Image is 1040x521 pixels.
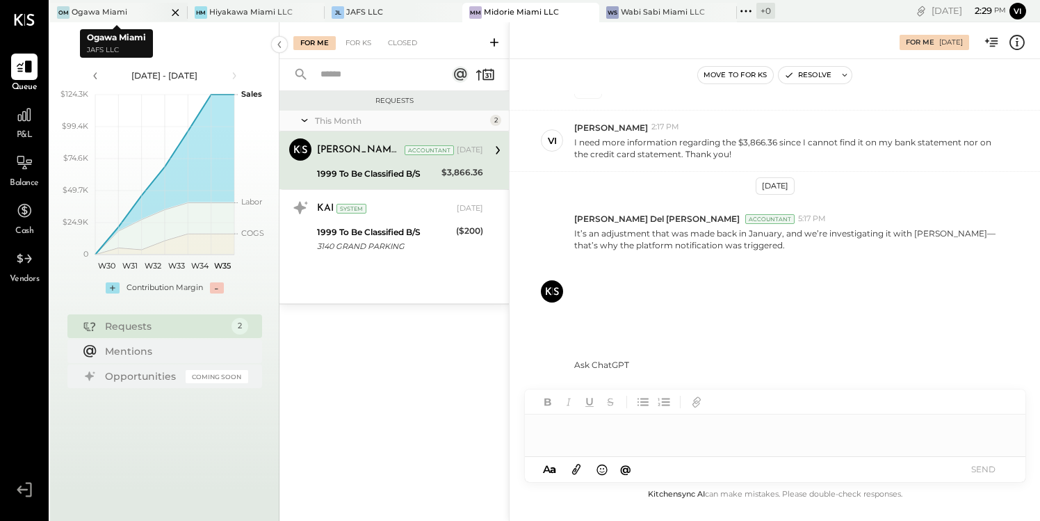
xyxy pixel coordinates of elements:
[12,81,38,94] span: Queue
[688,393,706,411] button: Add URL
[209,7,293,18] div: Hiyakawa Miami LLC
[548,134,557,147] div: vi
[490,115,501,126] div: 2
[62,121,88,131] text: $99.4K
[332,6,344,19] div: JL
[484,7,559,18] div: Midorie Miami LLC
[10,177,39,190] span: Balance
[241,197,262,207] text: Labor
[994,6,1006,15] span: pm
[560,393,578,411] button: Italic
[195,6,207,19] div: HM
[127,282,203,294] div: Contribution Margin
[286,96,502,106] div: Requests
[574,227,1006,371] p: It’s an adjustment that was made back in January, and we’re investigating it with [PERSON_NAME]—t...
[87,32,146,42] b: Ogawa Miami
[317,143,402,157] div: [PERSON_NAME] Del [PERSON_NAME]
[756,3,775,19] div: + 0
[574,122,648,134] span: [PERSON_NAME]
[315,115,487,127] div: This Month
[317,167,437,181] div: 1999 To Be Classified B/S
[698,67,773,83] button: Move to for ks
[241,89,262,99] text: Sales
[63,217,88,227] text: $24.9K
[106,70,224,81] div: [DATE] - [DATE]
[145,261,161,271] text: W32
[1009,3,1026,19] button: vi
[72,7,127,18] div: Ogawa Miami
[98,261,115,271] text: W30
[231,318,248,335] div: 2
[616,460,635,478] button: @
[1,198,48,238] a: Cash
[580,393,599,411] button: Underline
[210,282,224,294] div: -
[574,136,1006,160] p: I need more information regarding the $3,866.36 since I cannot find it on my bank statement nor o...
[339,36,378,50] div: For KS
[621,7,705,18] div: Wabi Sabi Miami LLC
[457,145,483,156] div: [DATE]
[756,177,795,195] div: [DATE]
[651,122,679,133] span: 2:17 PM
[87,45,146,56] p: JAFS LLC
[1,102,48,142] a: P&L
[186,370,248,383] div: Coming Soon
[241,228,264,238] text: COGS
[932,4,1006,17] div: [DATE]
[122,261,138,271] text: W31
[106,282,120,294] div: +
[293,36,336,50] div: For Me
[441,166,483,179] div: $3,866.36
[214,261,231,271] text: W35
[381,36,424,50] div: Closed
[906,38,934,47] div: For Me
[405,145,454,155] div: Accountant
[83,249,88,259] text: 0
[105,344,241,358] div: Mentions
[60,89,88,99] text: $124.3K
[539,393,557,411] button: Bold
[964,4,992,17] span: 2 : 29
[620,463,631,476] span: @
[601,393,619,411] button: Strikethrough
[655,393,673,411] button: Ordered List
[457,203,483,214] div: [DATE]
[17,129,33,142] span: P&L
[336,204,366,214] div: System
[956,460,1011,479] button: SEND
[634,393,652,411] button: Unordered List
[317,239,452,253] div: 3140 GRAND PARKING
[190,261,209,271] text: W34
[346,7,383,18] div: JAFS LLC
[914,3,928,18] div: copy link
[105,369,179,383] div: Opportunities
[168,261,184,271] text: W33
[469,6,482,19] div: MM
[63,185,88,195] text: $49.7K
[550,463,556,476] span: a
[539,462,561,477] button: Aa
[574,213,740,225] span: [PERSON_NAME] Del [PERSON_NAME]
[57,6,70,19] div: OM
[939,38,963,47] div: [DATE]
[779,67,837,83] button: Resolve
[1,54,48,94] a: Queue
[317,202,334,216] div: KAI
[317,225,452,239] div: 1999 To Be Classified B/S
[63,153,88,163] text: $74.6K
[606,6,619,19] div: WS
[1,150,48,190] a: Balance
[798,214,826,225] span: 5:17 PM
[105,319,225,333] div: Requests
[456,224,483,238] div: ($200)
[1,246,48,286] a: Vendors
[15,225,33,238] span: Cash
[745,214,795,224] div: Accountant
[10,273,40,286] span: Vendors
